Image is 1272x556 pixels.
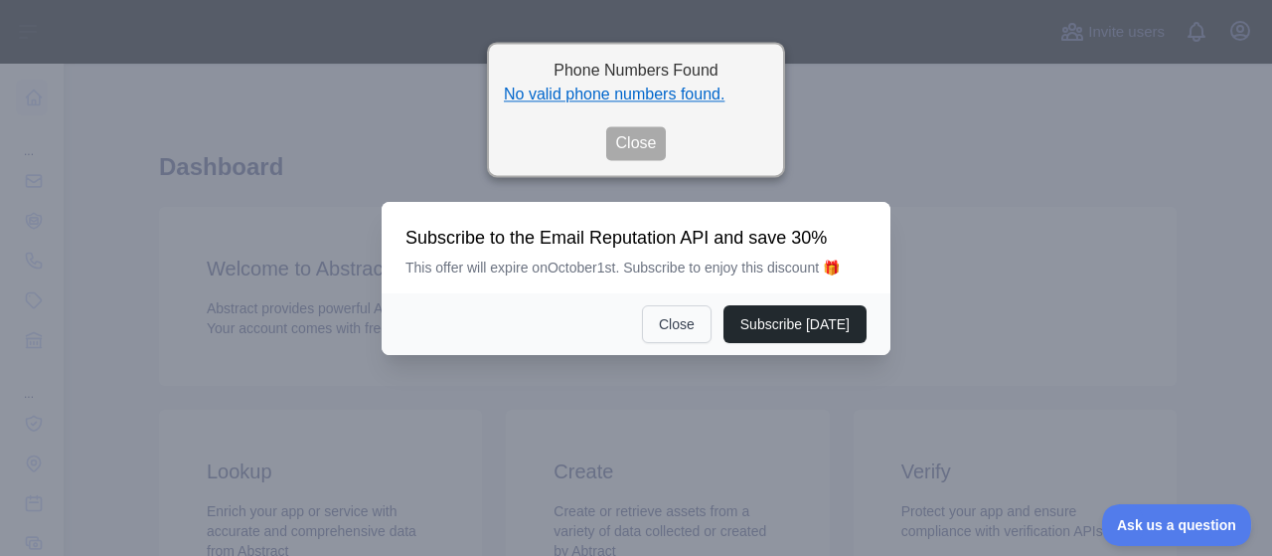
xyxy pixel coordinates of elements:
[504,59,768,83] h2: Phone Numbers Found
[504,83,768,106] li: No valid phone numbers found.
[405,226,867,250] h3: Subscribe to the Email Reputation API and save 30%
[606,126,667,160] button: Close
[723,305,867,343] button: Subscribe [DATE]
[642,305,712,343] button: Close
[405,258,867,278] p: This offer will expire on October 1st. Subscribe to enjoy this discount 🎁
[1102,504,1252,546] iframe: Toggle Customer Support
